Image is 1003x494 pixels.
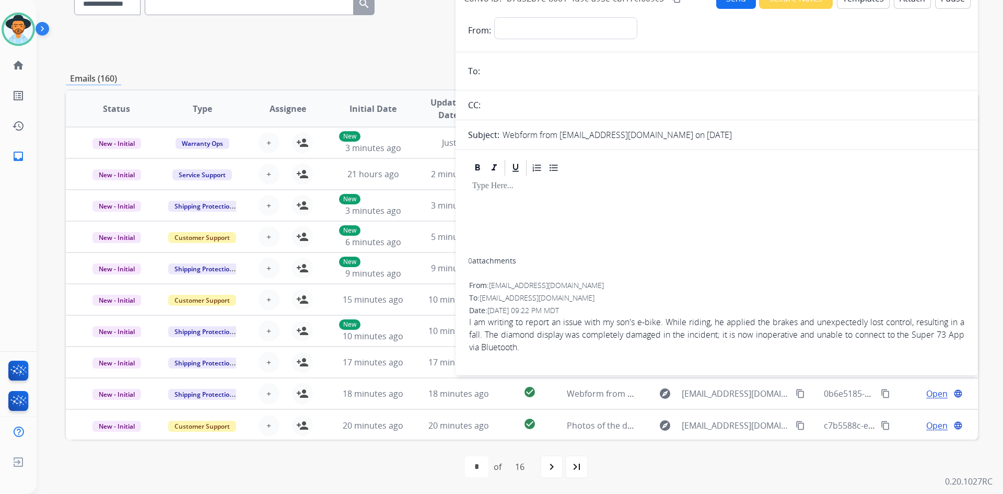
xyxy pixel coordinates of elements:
[523,418,536,430] mat-icon: check_circle
[92,201,141,212] span: New - Initial
[12,59,25,72] mat-icon: home
[567,420,727,431] span: Photos of the damage E-bike of my claim
[168,358,240,369] span: Shipping Protection
[659,387,671,400] mat-icon: explore
[469,305,964,316] div: Date:
[469,293,964,303] div: To:
[259,132,279,153] button: +
[296,419,309,432] mat-icon: person_add
[567,388,803,399] span: Webform from [EMAIL_ADDRESS][DOMAIN_NAME] on [DATE]
[489,280,604,290] span: [EMAIL_ADDRESS][DOMAIN_NAME]
[682,387,789,400] span: [EMAIL_ADDRESS][DOMAIN_NAME]
[296,168,309,180] mat-icon: person_add
[343,330,403,342] span: 10 minutes ago
[12,120,25,132] mat-icon: history
[494,461,501,473] div: of
[92,138,141,149] span: New - Initial
[796,389,805,398] mat-icon: content_copy
[347,168,399,180] span: 21 hours ago
[259,415,279,436] button: +
[507,456,533,477] div: 16
[168,201,240,212] span: Shipping Protection
[296,387,309,400] mat-icon: person_add
[345,236,401,248] span: 6 minutes ago
[468,256,516,266] div: attachments
[259,352,279,373] button: +
[345,142,401,154] span: 3 minutes ago
[168,232,236,243] span: Customer Support
[259,258,279,279] button: +
[881,421,890,430] mat-icon: content_copy
[824,420,984,431] span: c7b5588c-ea7e-46e8-808b-3460bf41ab43
[339,194,360,204] p: New
[339,319,360,330] p: New
[682,419,789,432] span: [EMAIL_ADDRESS][DOMAIN_NAME]
[659,419,671,432] mat-icon: explore
[343,388,403,399] span: 18 minutes ago
[296,356,309,369] mat-icon: person_add
[345,268,401,279] span: 9 minutes ago
[266,419,271,432] span: +
[345,205,401,216] span: 3 minutes ago
[172,169,232,180] span: Service Support
[442,137,475,148] span: Just now
[881,389,890,398] mat-icon: content_copy
[487,305,559,315] span: [DATE] 09:22 PM MDT
[343,420,403,431] span: 20 minutes ago
[343,357,403,368] span: 17 minutes ago
[469,280,964,291] div: From:
[66,72,121,85] p: Emails (160)
[168,389,240,400] span: Shipping Protection
[824,388,983,399] span: 0b6e5185-07a7-4e69-aa6f-23b8061c3c1b
[468,65,480,77] p: To:
[259,195,279,216] button: +
[193,102,212,115] span: Type
[4,15,33,44] img: avatar
[12,150,25,163] mat-icon: inbox
[529,160,545,176] div: Ordered List
[92,421,141,432] span: New - Initial
[545,461,558,473] mat-icon: navigate_next
[523,386,536,398] mat-icon: check_circle
[486,160,502,176] div: Italic
[92,358,141,369] span: New - Initial
[349,102,396,115] span: Initial Date
[468,99,481,111] p: CC:
[270,102,306,115] span: Assignee
[431,231,487,243] span: 5 minutes ago
[480,293,594,303] span: [EMAIL_ADDRESS][DOMAIN_NAME]
[926,419,948,432] span: Open
[339,257,360,267] p: New
[469,316,964,353] span: I am writing to report an issue with my son's e-bike. While riding, he applied the brakes and une...
[266,262,271,274] span: +
[259,320,279,341] button: +
[431,262,487,274] span: 9 minutes ago
[546,160,562,176] div: Bullet List
[953,421,963,430] mat-icon: language
[468,256,472,266] span: 0
[266,231,271,243] span: +
[259,164,279,185] button: +
[796,421,805,430] mat-icon: content_copy
[296,231,309,243] mat-icon: person_add
[266,325,271,337] span: +
[428,420,489,431] span: 20 minutes ago
[926,387,948,400] span: Open
[428,388,489,399] span: 18 minutes ago
[431,200,487,211] span: 3 minutes ago
[92,295,141,306] span: New - Initial
[168,326,240,337] span: Shipping Protection
[92,169,141,180] span: New - Initial
[259,289,279,310] button: +
[92,232,141,243] span: New - Initial
[431,168,487,180] span: 2 minutes ago
[103,102,130,115] span: Status
[468,129,499,141] p: Subject:
[266,293,271,306] span: +
[428,294,489,305] span: 10 minutes ago
[266,356,271,369] span: +
[296,293,309,306] mat-icon: person_add
[266,199,271,212] span: +
[428,325,489,337] span: 10 minutes ago
[343,294,403,305] span: 15 minutes ago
